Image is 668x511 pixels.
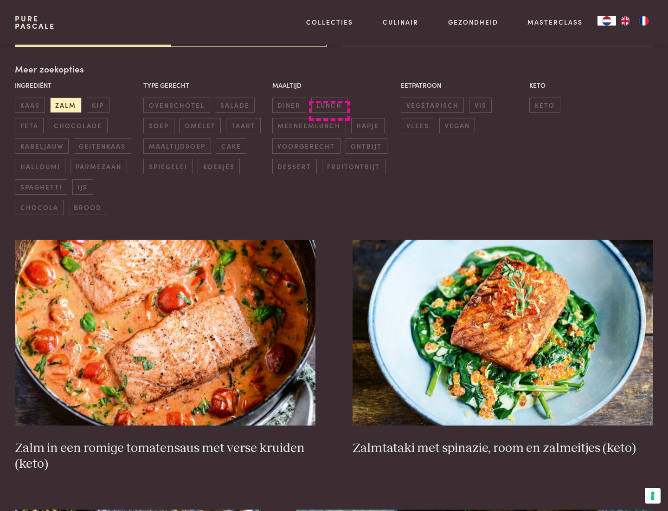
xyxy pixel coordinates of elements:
p: Maaltijd [272,80,396,90]
span: kaas [15,98,45,113]
a: Collecties [306,17,353,27]
span: diner [272,98,306,113]
span: meeneemlunch [272,118,346,133]
span: spiegelei [143,159,193,174]
p: Type gerecht [143,80,267,90]
span: voorgerecht [272,138,340,154]
span: maaltijdsoep [143,138,211,154]
span: kabeljauw [15,138,69,154]
p: Ingrediënt [15,80,139,90]
span: parmezaan [71,159,127,174]
a: PurePascale [15,15,55,30]
span: ontbijt [346,138,387,154]
img: Zalmtataki met spinazie, room en zalmeitjes (keto) [353,240,653,426]
a: Masterclass [527,17,583,27]
span: vlees [401,118,434,133]
img: Zalm in een romige tomatensaus met verse kruiden (keto) [15,240,315,426]
span: lunch [311,98,347,113]
span: omelet [179,118,221,133]
a: EN [616,16,635,26]
span: spaghetti [15,179,67,195]
span: vegetarisch [401,98,464,113]
span: salade [215,98,255,113]
p: Keto [529,80,653,90]
span: taart [226,118,261,133]
span: kip [87,98,109,113]
span: fruitontbijt [322,159,385,174]
div: Language [597,16,616,26]
span: cake [216,138,246,154]
span: chocolade [49,118,108,133]
span: ijs [72,179,93,195]
aside: Language selected: Nederlands [597,16,653,26]
span: vis [469,98,492,113]
span: chocola [15,200,64,215]
a: FR [635,16,653,26]
span: soep [143,118,174,133]
ul: Language list [616,16,653,26]
span: hapje [351,118,385,133]
h3: Zalm in een romige tomatensaus met verse kruiden (keto) [15,440,315,472]
button: Uw voorkeuren voor toestemming voor trackingtechnologieën [645,488,661,504]
span: brood [69,200,107,215]
a: NL [597,16,616,26]
a: Culinair [383,17,418,27]
span: vegan [439,118,475,133]
a: Gezondheid [448,17,498,27]
p: Eetpatroon [401,80,525,90]
span: ovenschotel [143,98,210,113]
span: dessert [272,159,317,174]
span: feta [15,118,44,133]
span: zalm [50,98,82,113]
span: halloumi [15,159,65,174]
span: geitenkaas [74,138,131,154]
span: keto [529,98,560,113]
a: Zalmtataki met spinazie, room en zalmeitjes (keto) Zalmtataki met spinazie, room en zalmeitjes (k... [353,240,653,456]
a: Zalm in een romige tomatensaus met verse kruiden (keto) Zalm in een romige tomatensaus met verse ... [15,240,315,472]
h3: Zalmtataki met spinazie, room en zalmeitjes (keto) [353,440,653,457]
span: koekjes [198,159,240,174]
